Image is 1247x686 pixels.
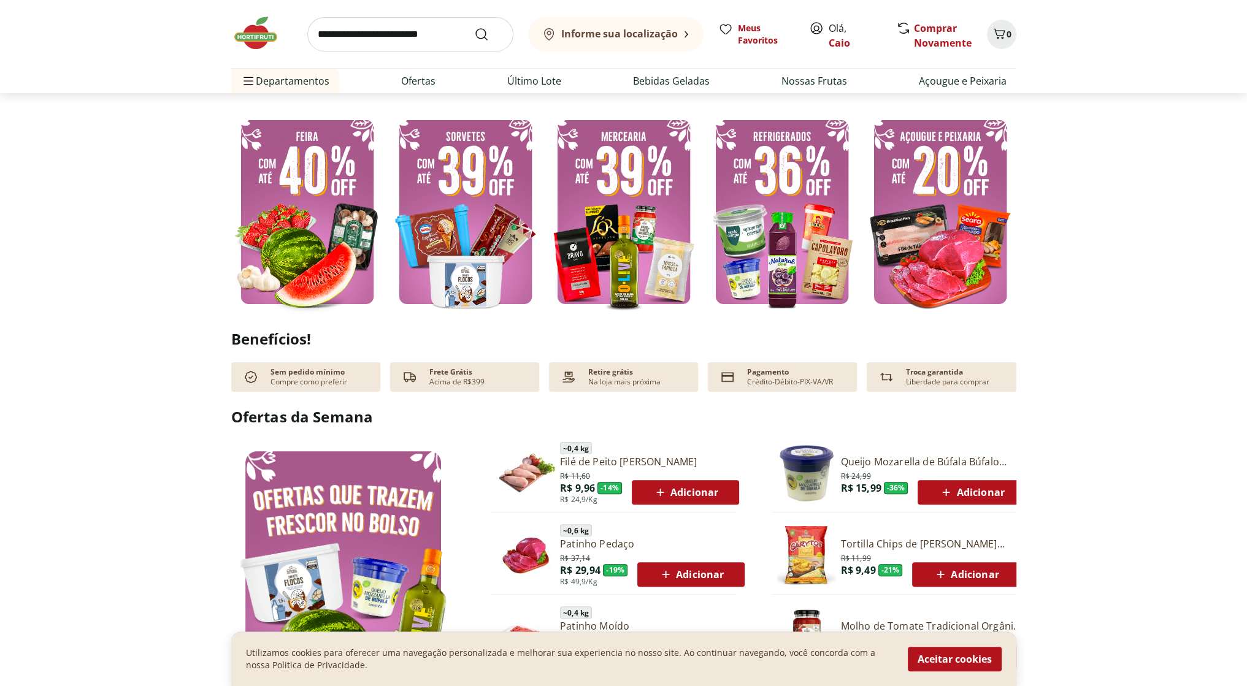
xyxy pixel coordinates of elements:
span: - 36 % [884,482,908,494]
p: Sem pedido mínimo [271,367,345,377]
span: R$ 29,94 [560,563,600,577]
img: Queijo Mozarella de Búfala Búfalo Dourado 150g [777,444,836,503]
span: R$ 9,96 [560,481,595,495]
span: Adicionar [938,485,1004,500]
p: Pagamento [747,367,789,377]
a: Tortilla Chips de [PERSON_NAME] 120g [841,537,1020,551]
a: Molho de Tomate Tradicional Orgânico Natural Da Terra 330g [841,619,1026,633]
img: payment [559,367,578,387]
p: Liberdade para comprar [906,377,989,387]
a: Comprar Novamente [914,21,972,50]
button: Adicionar [912,562,1019,587]
span: Adicionar [933,567,999,582]
span: 0 [1007,28,1011,40]
img: truck [400,367,420,387]
img: Devolução [877,367,896,387]
img: feira [231,110,383,313]
span: R$ 11,60 [560,469,590,481]
button: Submit Search [474,27,504,42]
button: Adicionar [637,562,745,587]
span: Olá, [829,21,883,50]
span: Adicionar [658,567,724,582]
p: Compre como preferir [271,377,347,387]
p: Utilizamos cookies para oferecer uma navegação personalizada e melhorar sua experiencia no nosso ... [246,647,893,671]
img: Patinho Pedaço [496,526,555,585]
p: Retire grátis [588,367,633,377]
a: Filé de Peito [PERSON_NAME] [560,455,739,468]
img: Hortifruti [231,15,293,51]
p: Frete Grátis [429,367,472,377]
span: R$ 15,99 [841,481,881,495]
input: search [307,17,513,51]
img: Molho de Tomate Tradicional Orgânico Natural da Terra 330g [777,608,836,667]
span: - 21 % [878,564,903,576]
button: Menu [241,66,256,96]
img: Filé de Peito de Frango Resfriado [496,444,555,503]
a: Açougue e Peixaria [919,74,1007,88]
img: resfriados [706,110,858,313]
a: Nossas Frutas [781,74,847,88]
button: Aceitar cookies [908,647,1002,671]
span: ~ 0,4 kg [560,442,592,454]
img: check [241,367,261,387]
span: R$ 24,9/Kg [560,495,597,505]
button: Adicionar [632,480,739,505]
span: Adicionar [653,485,718,500]
a: Último Lote [507,74,561,88]
img: açougue [864,110,1016,313]
img: sorvete [389,110,542,313]
a: Bebidas Geladas [633,74,710,88]
button: Adicionar [918,480,1025,505]
span: R$ 24,99 [841,469,871,481]
button: Informe sua localização [528,17,704,51]
img: card [718,367,737,387]
b: Informe sua localização [561,27,678,40]
a: Patinho Moído [560,619,745,633]
a: Caio [829,36,850,50]
span: R$ 49,9/Kg [560,577,597,587]
p: Na loja mais próxima [588,377,661,387]
img: Patinho Moído [496,608,555,667]
span: - 19 % [603,564,627,576]
img: mercearia [548,110,700,313]
span: R$ 11,99 [841,551,871,563]
button: Carrinho [987,20,1016,49]
img: Tortilla Chips de Milho Garytos Sequoia 120g [777,526,836,585]
span: ~ 0,4 kg [560,606,592,619]
span: R$ 9,49 [841,563,876,577]
a: Patinho Pedaço [560,537,745,551]
h2: Ofertas da Semana [231,406,1016,427]
p: Acima de R$399 [429,377,485,387]
p: Crédito-Débito-PIX-VA/VR [747,377,833,387]
span: R$ 37,14 [560,551,590,563]
span: ~ 0,6 kg [560,524,592,536]
a: Meus Favoritos [718,22,794,47]
a: Queijo Mozarella de Búfala Búfalo Dourado 150g [841,455,1026,468]
span: Meus Favoritos [738,22,794,47]
a: Ofertas [401,74,435,88]
h2: Benefícios! [231,330,1016,348]
p: Troca garantida [906,367,963,377]
span: Departamentos [241,66,329,96]
span: - 14 % [597,482,622,494]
